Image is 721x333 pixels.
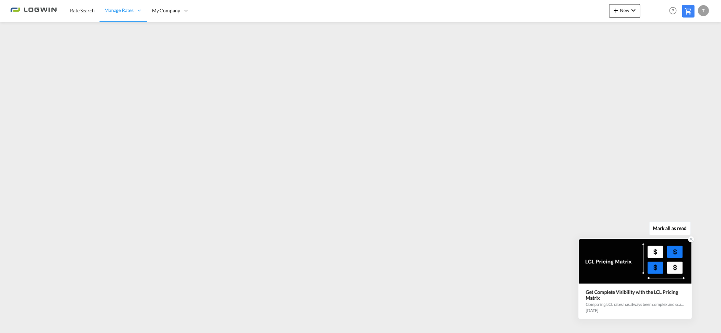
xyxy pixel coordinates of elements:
span: New [612,8,638,13]
div: Help [667,5,682,17]
span: Manage Rates [104,7,133,14]
md-icon: icon-chevron-down [629,6,638,14]
md-icon: icon-plus 400-fg [612,6,620,14]
img: 2761ae10d95411efa20a1f5e0282d2d7.png [10,3,57,19]
span: Rate Search [70,8,95,13]
span: Help [667,5,679,16]
span: My Company [152,7,180,14]
div: T [698,5,709,16]
button: icon-plus 400-fgNewicon-chevron-down [609,4,640,18]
